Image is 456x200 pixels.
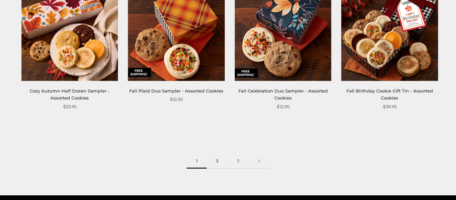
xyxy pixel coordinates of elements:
[347,88,433,101] a: Fall Birthday Cookie Gift Tin - Assorted Cookies
[207,154,228,169] a: 2
[249,154,269,169] a: Next page
[170,96,183,103] span: $12.95
[277,103,289,110] span: $12.95
[383,103,397,110] span: $39.95
[187,154,207,169] span: 1
[228,154,249,169] a: 3
[238,88,328,101] a: Fall Celebration Duo Sampler - Assorted Cookies
[129,88,223,93] a: Fall Plaid Duo Sampler - Assorted Cookies
[63,103,76,110] span: $23.95
[5,175,69,195] iframe: Sign Up via Text for Offers
[30,88,109,101] a: Cozy Autumn Half Dozen Sampler - Assorted Cookies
